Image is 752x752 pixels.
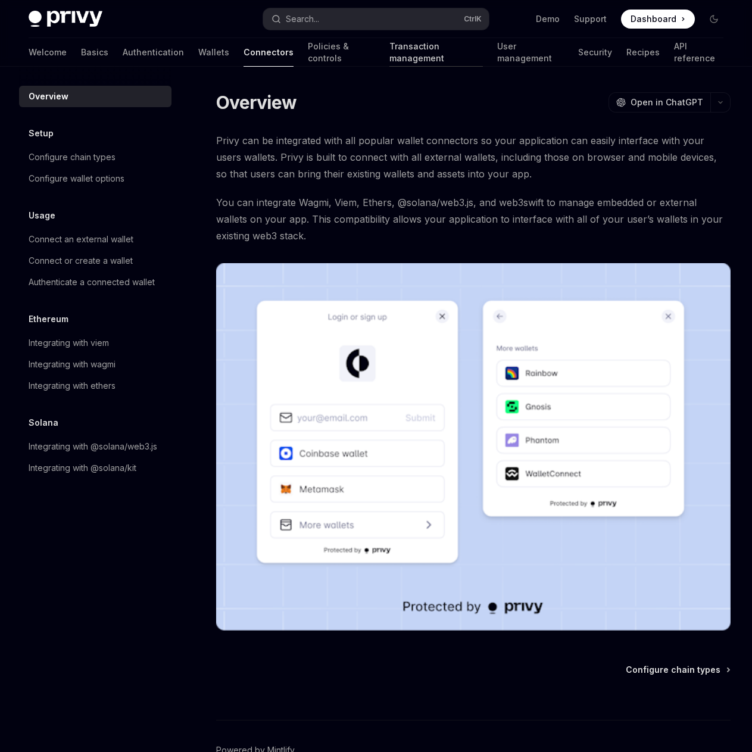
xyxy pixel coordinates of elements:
[631,13,676,25] span: Dashboard
[29,379,116,393] div: Integrating with ethers
[286,12,319,26] div: Search...
[308,38,375,67] a: Policies & controls
[19,354,171,375] a: Integrating with wagmi
[216,92,297,113] h1: Overview
[29,171,124,186] div: Configure wallet options
[19,146,171,168] a: Configure chain types
[626,664,729,676] a: Configure chain types
[19,272,171,293] a: Authenticate a connected wallet
[81,38,108,67] a: Basics
[609,92,710,113] button: Open in ChatGPT
[19,229,171,250] a: Connect an external wallet
[29,416,58,430] h5: Solana
[216,132,731,182] span: Privy can be integrated with all popular wallet connectors so your application can easily interfa...
[29,254,133,268] div: Connect or create a wallet
[216,194,731,244] span: You can integrate Wagmi, Viem, Ethers, @solana/web3.js, and web3swift to manage embedded or exter...
[626,664,720,676] span: Configure chain types
[19,332,171,354] a: Integrating with viem
[536,13,560,25] a: Demo
[704,10,723,29] button: Toggle dark mode
[19,375,171,397] a: Integrating with ethers
[631,96,703,108] span: Open in ChatGPT
[621,10,695,29] a: Dashboard
[19,168,171,189] a: Configure wallet options
[19,436,171,457] a: Integrating with @solana/web3.js
[29,208,55,223] h5: Usage
[497,38,564,67] a: User management
[626,38,660,67] a: Recipes
[578,38,612,67] a: Security
[263,8,488,30] button: Search...CtrlK
[29,461,136,475] div: Integrating with @solana/kit
[574,13,607,25] a: Support
[19,250,171,272] a: Connect or create a wallet
[29,38,67,67] a: Welcome
[29,150,116,164] div: Configure chain types
[216,263,731,631] img: Connectors3
[198,38,229,67] a: Wallets
[464,14,482,24] span: Ctrl K
[244,38,294,67] a: Connectors
[29,11,102,27] img: dark logo
[29,275,155,289] div: Authenticate a connected wallet
[29,312,68,326] h5: Ethereum
[29,126,54,141] h5: Setup
[674,38,723,67] a: API reference
[29,89,68,104] div: Overview
[123,38,184,67] a: Authentication
[19,86,171,107] a: Overview
[389,38,483,67] a: Transaction management
[29,232,133,246] div: Connect an external wallet
[29,439,157,454] div: Integrating with @solana/web3.js
[19,457,171,479] a: Integrating with @solana/kit
[29,357,116,372] div: Integrating with wagmi
[29,336,109,350] div: Integrating with viem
